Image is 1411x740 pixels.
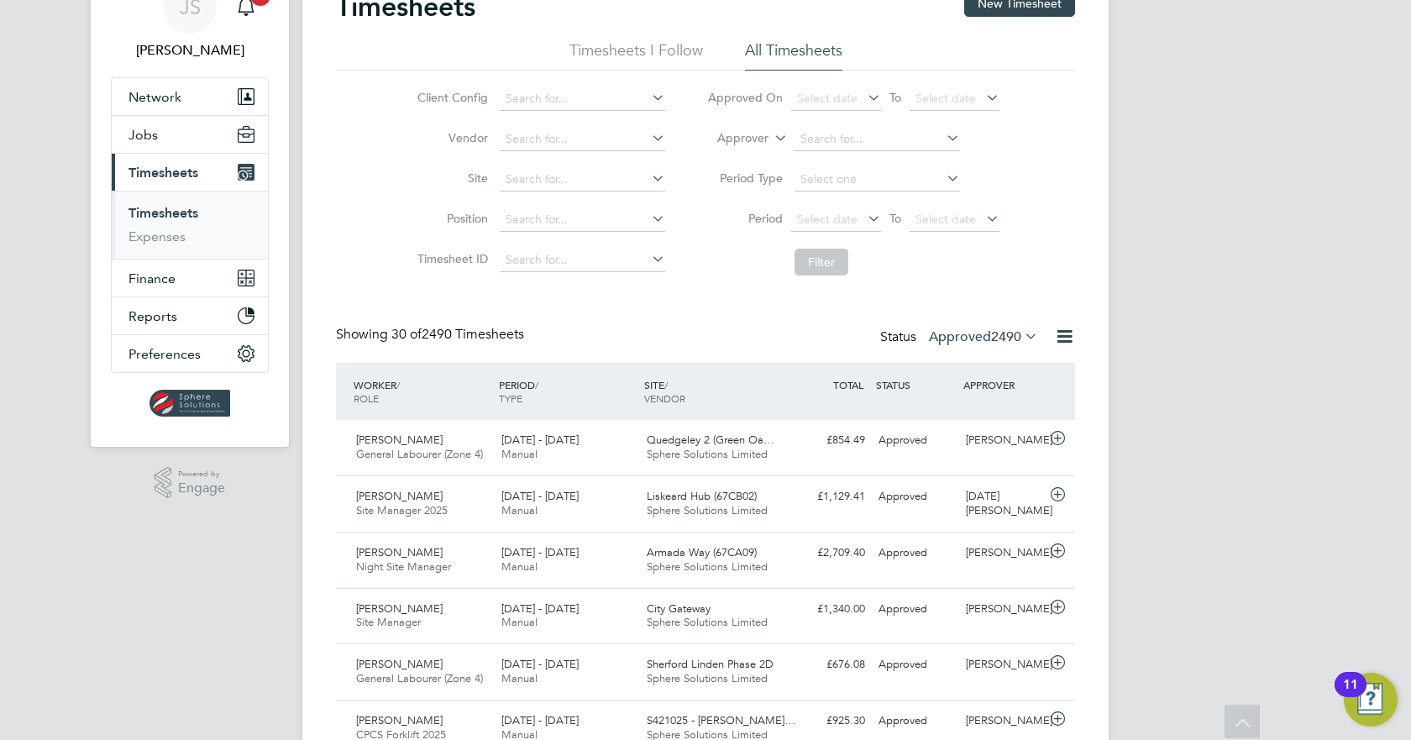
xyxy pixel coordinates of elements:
span: / [664,378,668,391]
div: £925.30 [784,707,872,735]
input: Search for... [500,208,665,232]
div: Showing [336,326,527,344]
span: Armada Way (67CA09) [647,545,757,559]
input: Search for... [500,128,665,151]
a: Powered byEngage [155,467,226,499]
span: [DATE] - [DATE] [501,713,579,727]
span: 2490 Timesheets [391,326,524,343]
label: Timesheet ID [412,251,488,266]
div: Approved [872,651,959,679]
span: Sphere Solutions Limited [647,559,768,574]
label: Approved On [707,90,783,105]
span: To [884,207,906,229]
span: City Gateway [647,601,711,616]
span: [DATE] - [DATE] [501,545,579,559]
div: Approved [872,427,959,454]
button: Timesheets [112,154,268,191]
span: Quedgeley 2 (Green Oa… [647,433,774,447]
span: [PERSON_NAME] [356,657,443,671]
a: Timesheets [129,205,198,221]
div: £854.49 [784,427,872,454]
span: 30 of [391,326,422,343]
span: Finance [129,270,176,286]
div: Timesheets [112,191,268,259]
div: [PERSON_NAME] [959,596,1046,623]
span: Timesheets [129,165,198,181]
span: [PERSON_NAME] [356,433,443,447]
button: Preferences [112,335,268,372]
button: Jobs [112,116,268,153]
div: £1,129.41 [784,483,872,511]
span: [PERSON_NAME] [356,545,443,559]
span: General Labourer (Zone 4) [356,447,483,461]
span: S421025 - [PERSON_NAME]… [647,713,795,727]
span: Sphere Solutions Limited [647,671,768,685]
button: Network [112,78,268,115]
span: TYPE [499,391,522,405]
span: Jack Spencer [111,40,269,60]
div: 11 [1343,685,1358,706]
button: Filter [795,249,848,276]
div: Approved [872,596,959,623]
span: [DATE] - [DATE] [501,657,579,671]
span: Sphere Solutions Limited [647,447,768,461]
span: VENDOR [644,391,685,405]
img: spheresolutions-logo-retina.png [149,390,231,417]
span: Manual [501,559,538,574]
a: Go to home page [111,390,269,417]
button: Open Resource Center, 11 new notifications [1344,673,1398,727]
span: Site Manager [356,615,421,629]
span: General Labourer (Zone 4) [356,671,483,685]
span: Preferences [129,346,201,362]
label: Period [707,211,783,226]
span: / [396,378,400,391]
span: Manual [501,447,538,461]
button: Finance [112,260,268,297]
label: Approved [929,328,1038,345]
div: PERIOD [495,370,640,413]
div: [PERSON_NAME] [959,427,1046,454]
input: Search for... [500,249,665,272]
span: 2490 [991,328,1021,345]
span: Reports [129,308,177,324]
span: Manual [501,615,538,629]
div: £2,709.40 [784,539,872,567]
div: £1,340.00 [784,596,872,623]
div: STATUS [872,370,959,400]
li: Timesheets I Follow [569,40,703,71]
span: Network [129,89,181,105]
span: [DATE] - [DATE] [501,601,579,616]
div: £676.08 [784,651,872,679]
span: Jobs [129,127,158,143]
input: Search for... [500,168,665,192]
span: Engage [178,481,225,496]
span: Manual [501,503,538,517]
span: To [884,87,906,108]
span: [DATE] - [DATE] [501,433,579,447]
span: Sherford Linden Phase 2D [647,657,774,671]
div: [DATE][PERSON_NAME] [959,483,1046,525]
span: [PERSON_NAME] [356,489,443,503]
span: Select date [915,91,976,106]
span: Night Site Manager [356,559,451,574]
span: Select date [797,91,858,106]
div: Approved [872,483,959,511]
div: APPROVER [959,370,1046,400]
input: Search for... [795,128,960,151]
div: WORKER [349,370,495,413]
span: Select date [915,212,976,227]
input: Select one [795,168,960,192]
span: Powered by [178,467,225,481]
span: Select date [797,212,858,227]
div: [PERSON_NAME] [959,539,1046,567]
label: Site [412,171,488,186]
span: [PERSON_NAME] [356,713,443,727]
span: ROLE [354,391,379,405]
a: Expenses [129,228,186,244]
div: SITE [640,370,785,413]
div: Approved [872,707,959,735]
label: Vendor [412,130,488,145]
input: Search for... [500,87,665,111]
span: Sphere Solutions Limited [647,503,768,517]
div: [PERSON_NAME] [959,707,1046,735]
